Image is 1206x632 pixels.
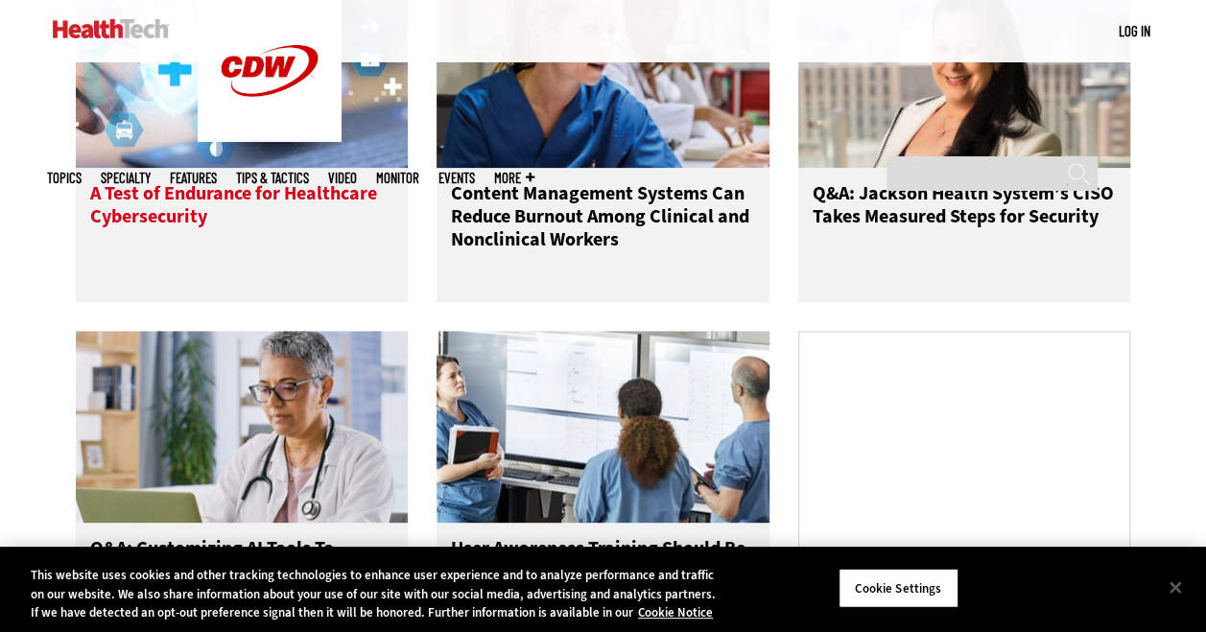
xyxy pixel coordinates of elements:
[839,568,958,608] button: Cookie Settings
[31,566,723,622] div: This website uses cookies and other tracking technologies to enhance user experience and to analy...
[170,171,217,185] a: Features
[451,182,755,259] h3: Content Management Systems Can Reduce Burnout Among Clinical and Nonclinical Workers
[47,171,82,185] span: Topics
[451,537,755,614] h3: User Awareness Training Should Be Cybersecurity Investment No. 1 for Rural Healthcare
[1119,22,1150,39] a: Log in
[236,171,309,185] a: Tips & Tactics
[638,604,713,620] a: More information about your privacy
[90,182,394,259] h3: A Test of Endurance for Healthcare Cybersecurity
[1119,21,1150,41] div: User menu
[376,171,419,185] a: MonITor
[438,171,475,185] a: Events
[198,127,342,147] a: CDW
[53,19,169,38] img: Home
[101,171,151,185] span: Specialty
[813,182,1117,259] h3: Q&A: Jackson Health System’s CISO Takes Measured Steps for Security
[328,171,357,185] a: Video
[820,372,1108,612] iframe: advertisement
[76,331,409,523] img: doctor on laptop
[494,171,534,185] span: More
[437,331,769,523] img: Doctors reviewing information boards
[1154,566,1196,608] button: Close
[90,537,394,614] h3: Q&A: Customizing AI Tools To Attract and Retain Clinical Teams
